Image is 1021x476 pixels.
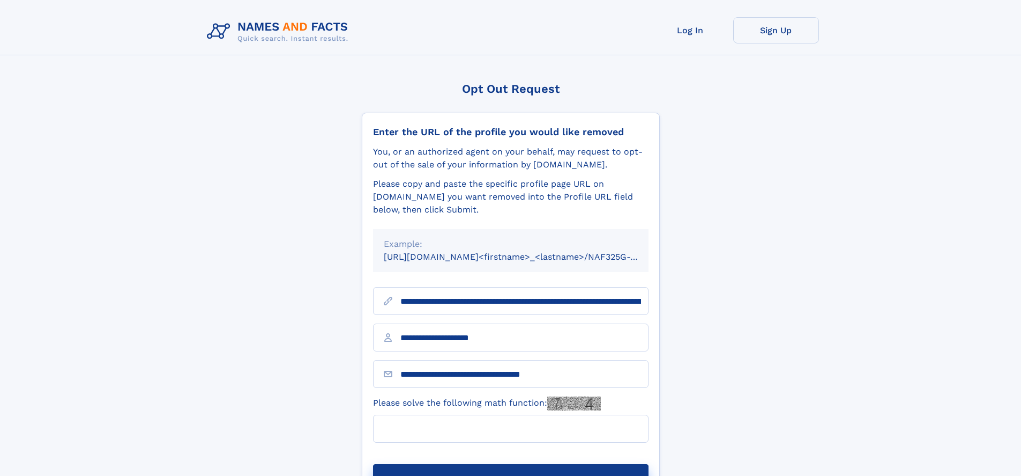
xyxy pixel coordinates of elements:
[373,126,649,138] div: Enter the URL of the profile you would like removed
[362,82,660,96] div: Opt Out Request
[733,17,819,43] a: Sign Up
[373,397,601,411] label: Please solve the following math function:
[203,17,357,46] img: Logo Names and Facts
[384,252,669,262] small: [URL][DOMAIN_NAME]<firstname>_<lastname>/NAF325G-xxxxxxxx
[373,178,649,216] div: Please copy and paste the specific profile page URL on [DOMAIN_NAME] you want removed into the Pr...
[384,238,638,251] div: Example:
[373,145,649,171] div: You, or an authorized agent on your behalf, may request to opt-out of the sale of your informatio...
[647,17,733,43] a: Log In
